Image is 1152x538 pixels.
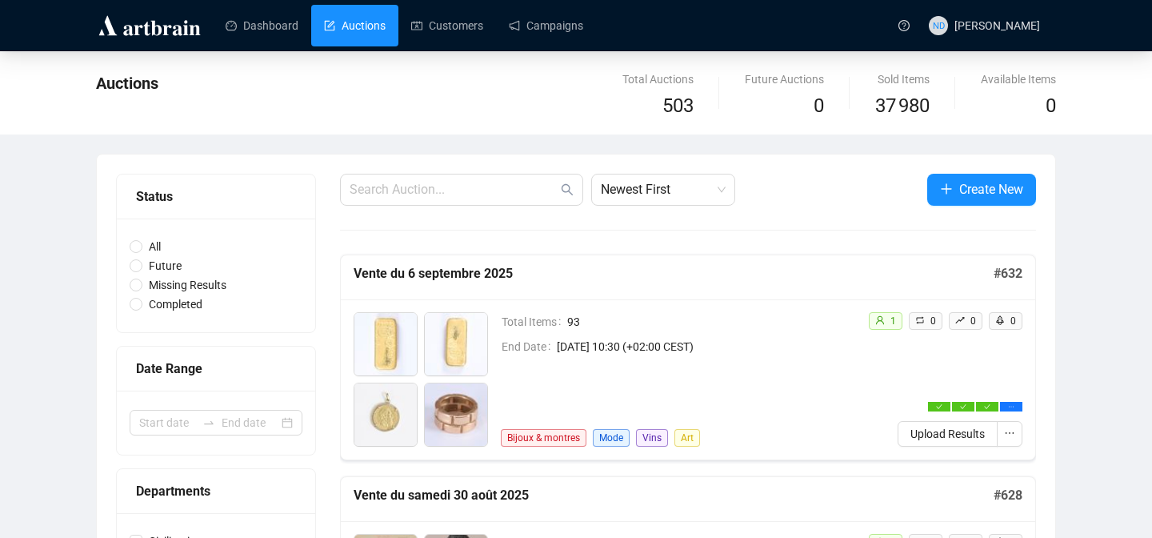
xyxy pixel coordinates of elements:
[501,429,586,447] span: Bijoux & montres
[955,315,965,325] span: rise
[139,414,196,432] input: Start date
[354,486,994,505] h5: Vente du samedi 30 août 2025
[995,315,1005,325] span: rocket
[202,416,215,429] span: swap-right
[509,5,583,46] a: Campaigns
[425,313,487,375] img: 2_1.jpg
[875,70,930,88] div: Sold Items
[970,315,976,327] span: 0
[927,174,1036,206] button: Create New
[425,383,487,446] img: 4_1.jpg
[898,421,998,447] button: Upload Results
[340,255,1036,460] a: Vente du 6 septembre 2025#632Total Items93End Date[DATE] 10:30 (+02:00 CEST)Bijoux & montresModeV...
[936,403,942,410] span: check
[994,486,1022,505] h5: # 628
[930,315,936,327] span: 0
[984,403,990,410] span: check
[411,5,483,46] a: Customers
[142,238,167,255] span: All
[814,94,824,117] span: 0
[502,338,557,355] span: End Date
[202,416,215,429] span: to
[561,183,574,196] span: search
[662,94,694,117] span: 503
[636,429,668,447] span: Vins
[142,257,188,275] span: Future
[875,91,930,122] span: 37 980
[954,19,1040,32] span: [PERSON_NAME]
[142,295,209,313] span: Completed
[932,18,944,33] span: ND
[354,383,417,446] img: 3_1.jpg
[350,180,558,199] input: Search Auction...
[898,20,910,31] span: question-circle
[910,425,985,443] span: Upload Results
[1008,403,1014,410] span: ellipsis
[557,338,855,355] span: [DATE] 10:30 (+02:00 CEST)
[1010,315,1016,327] span: 0
[136,481,296,501] div: Departments
[324,5,386,46] a: Auctions
[981,70,1056,88] div: Available Items
[1046,94,1056,117] span: 0
[136,359,296,379] div: Date Range
[960,403,966,410] span: check
[226,5,298,46] a: Dashboard
[142,276,233,294] span: Missing Results
[96,74,158,93] span: Auctions
[994,264,1022,283] h5: # 632
[222,414,278,432] input: End date
[567,313,855,331] span: 93
[622,70,694,88] div: Total Auctions
[915,315,925,325] span: retweet
[601,175,726,205] span: Newest First
[1004,428,1015,439] span: ellipsis
[96,13,203,38] img: logo
[502,313,567,331] span: Total Items
[940,183,953,195] span: plus
[674,429,700,447] span: Art
[890,315,896,327] span: 1
[875,315,885,325] span: user
[136,187,296,207] div: Status
[354,313,417,375] img: 1_1.jpg
[593,429,630,447] span: Mode
[745,70,824,88] div: Future Auctions
[354,264,994,283] h5: Vente du 6 septembre 2025
[959,179,1023,199] span: Create New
